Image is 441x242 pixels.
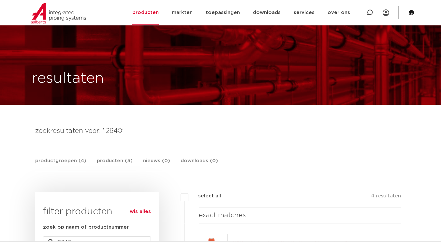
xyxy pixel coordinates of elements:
h4: zoekresultaten voor: 'i2640' [35,126,406,136]
a: productgroepen (4) [35,157,86,171]
h3: filter producten [43,205,151,218]
p: 4 resultaten [371,192,401,202]
a: nieuws (0) [143,157,170,171]
label: select all [188,192,221,200]
label: zoek op naam of productnummer [43,223,129,231]
a: producten (5) [97,157,133,171]
a: downloads (0) [181,157,218,171]
h4: exact matches [199,210,401,221]
a: wis alles [130,208,151,216]
h1: resultaten [32,68,104,89]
